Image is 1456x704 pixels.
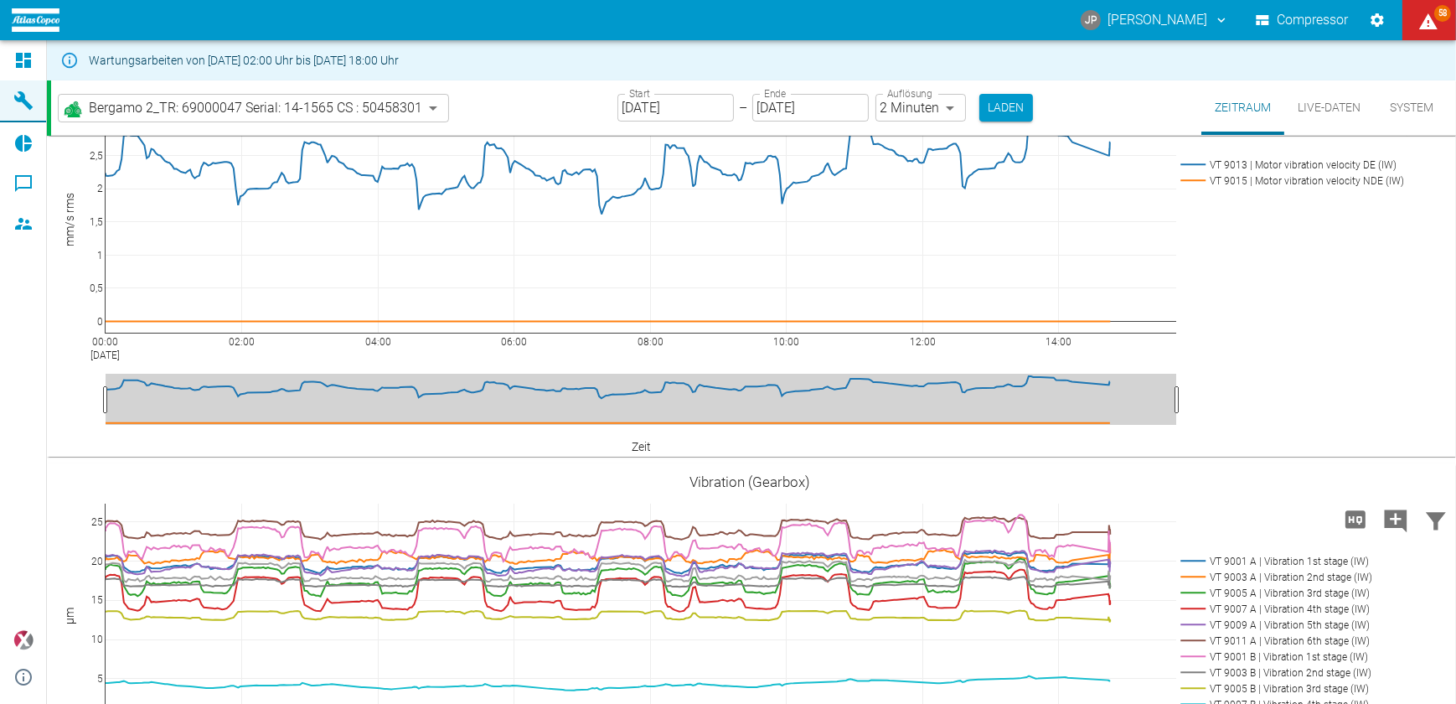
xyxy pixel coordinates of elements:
[1434,5,1451,22] span: 58
[1376,498,1416,541] button: Kommentar hinzufügen
[62,98,422,118] a: Bergamo 2_TR: 69000047 Serial: 14-1565 CS : 50458301
[617,94,734,122] input: DD.MM.YYYY
[1335,510,1376,526] span: Hohe Auflösung
[1078,5,1231,35] button: juergen.puetz@atlascopco.com
[752,94,869,122] input: DD.MM.YYYY
[979,94,1033,122] button: Laden
[1362,5,1392,35] button: Einstellungen
[1252,5,1352,35] button: Compressor
[1081,10,1101,30] div: JP
[887,86,932,101] label: Auflösung
[629,86,650,101] label: Start
[89,45,399,75] div: Wartungsarbeiten von [DATE] 02:00 Uhr bis [DATE] 18:00 Uhr
[89,98,422,117] span: Bergamo 2_TR: 69000047 Serial: 14-1565 CS : 50458301
[13,630,34,650] img: Xplore Logo
[1284,80,1374,135] button: Live-Daten
[12,8,59,31] img: logo
[1374,80,1449,135] button: System
[1201,80,1284,135] button: Zeitraum
[739,98,747,117] p: –
[764,86,786,101] label: Ende
[1416,498,1456,541] button: Daten filtern
[875,94,966,122] div: 2 Minuten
